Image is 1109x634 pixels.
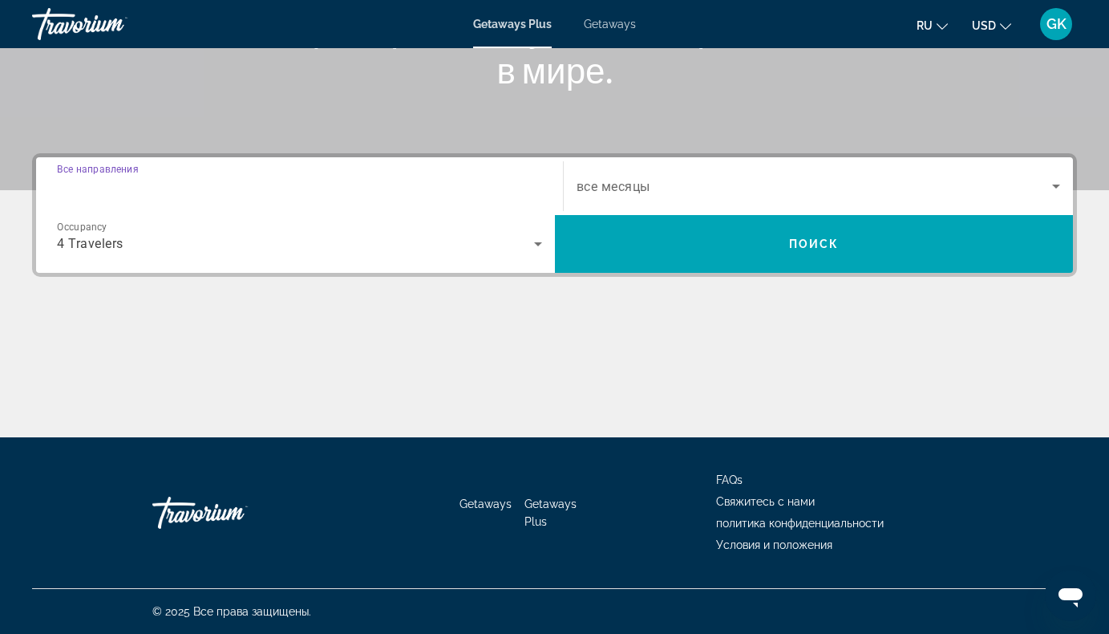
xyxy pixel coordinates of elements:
[473,18,552,30] a: Getaways Plus
[36,157,1073,273] div: Search widget
[57,236,123,251] span: 4 Travelers
[152,605,311,618] span: © 2025 Все права защищены.
[1035,7,1077,41] button: User Menu
[577,179,650,194] span: все месяцы
[152,489,313,537] a: Travorium
[459,498,512,510] a: Getaways
[716,473,743,486] a: FAQs
[972,14,1011,37] button: Change currency
[917,14,948,37] button: Change language
[789,238,840,250] span: Поиск
[1045,570,1096,621] iframe: Кнопка запуска окна обмена сообщениями
[32,3,192,45] a: Travorium
[57,221,107,233] span: Occupancy
[57,163,139,174] span: Все направления
[716,538,832,551] a: Условия и положения
[555,215,1074,273] button: Поиск
[716,495,815,508] a: Свяжитесь с нами
[524,498,577,528] a: Getaways Plus
[584,18,636,30] a: Getaways
[917,19,933,32] span: ru
[1046,16,1067,32] span: GK
[972,19,996,32] span: USD
[716,517,884,530] a: политика конфиденциальности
